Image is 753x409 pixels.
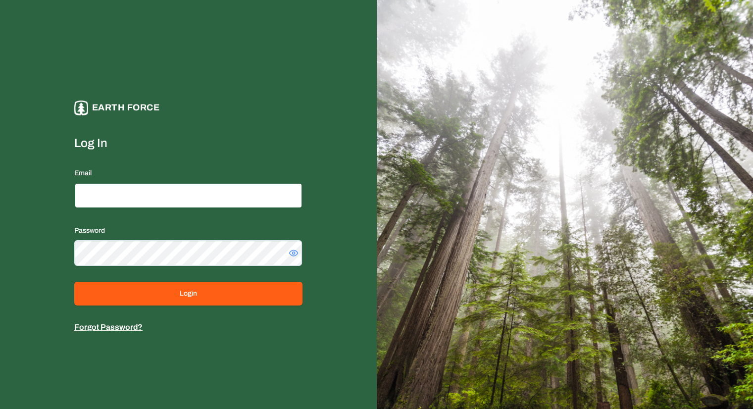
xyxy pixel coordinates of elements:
[92,101,159,115] p: Earth force
[74,321,302,333] p: Forgot Password?
[74,169,92,177] label: Email
[74,101,88,115] img: earthforce-logo-white-uG4MPadI.svg
[74,135,302,151] label: Log In
[74,282,302,306] button: Login
[74,227,105,234] label: Password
